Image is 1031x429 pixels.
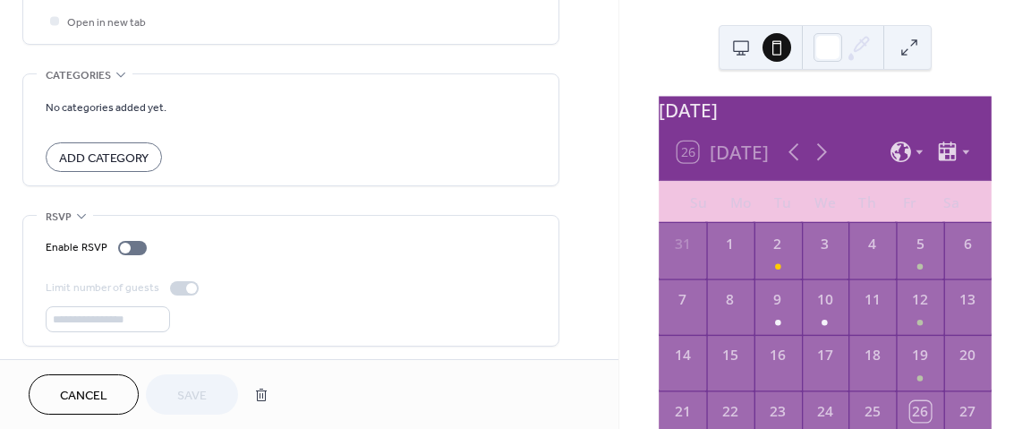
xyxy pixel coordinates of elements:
button: Add Category [46,142,162,172]
div: 10 [814,289,835,310]
span: No categories added yet. [46,99,166,117]
div: 25 [862,401,882,422]
div: 20 [958,346,978,366]
div: 2 [767,234,788,254]
button: Cancel [29,374,139,415]
div: 24 [814,401,835,422]
span: Cancel [60,387,107,406]
div: 27 [958,401,978,422]
div: 22 [720,401,740,422]
span: RSVP [46,208,72,227]
div: 26 [910,401,931,422]
div: 5 [910,234,931,254]
div: Enable RSVP [46,238,107,257]
div: Tu [762,181,804,223]
div: 21 [672,401,693,422]
span: Add Category [59,150,149,168]
span: Open in new tab [67,13,146,32]
div: 4 [862,234,882,254]
div: Mo [720,181,762,223]
div: We [804,181,846,223]
div: 3 [814,234,835,254]
div: [DATE] [659,96,992,124]
span: Categories [46,66,111,85]
div: 8 [720,289,740,310]
div: Sa [931,181,973,223]
div: 9 [767,289,788,310]
div: Limit number of guests [46,279,159,297]
div: 31 [672,234,693,254]
div: 15 [720,346,740,366]
div: Su [677,181,720,223]
div: 17 [814,346,835,366]
div: 14 [672,346,693,366]
div: 6 [958,234,978,254]
div: 19 [910,346,931,366]
div: 1 [720,234,740,254]
div: 18 [862,346,882,366]
div: 13 [958,289,978,310]
div: Th [847,181,889,223]
div: 12 [910,289,931,310]
div: Fr [889,181,931,223]
div: 16 [767,346,788,366]
div: 11 [862,289,882,310]
div: 7 [672,289,693,310]
div: 23 [767,401,788,422]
